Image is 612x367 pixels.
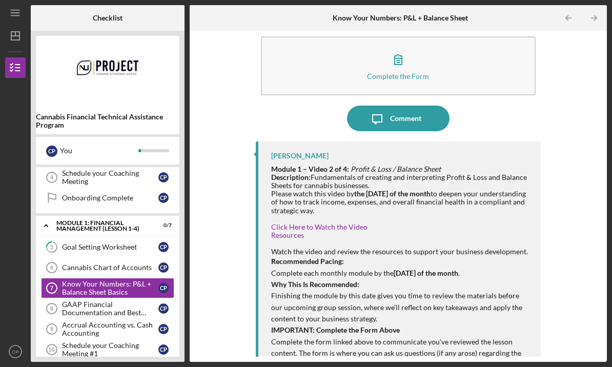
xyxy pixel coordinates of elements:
div: Watch the video and review the resources to support your business development. [271,248,531,256]
text: CP [12,349,18,355]
tspan: 5 [50,244,53,251]
div: C P [158,344,169,355]
div: Comment [390,106,421,131]
div: C P [158,242,169,252]
b: Know Your Numbers: P&L + Balance Sheet Basics [333,14,489,22]
a: 10Schedule your Coaching Meeting #1CP [41,339,174,360]
div: Know Your Numbers: P&L + Balance Sheet Basics [62,280,158,296]
p: Finishing the module by this date gives you time to review the materials before our upcoming grou... [271,279,531,325]
img: Product logo [36,41,179,103]
tspan: 7 [50,285,53,291]
tspan: 6 [50,264,53,271]
div: Module 1: Financial Management (Lesson 1-4) [56,220,146,232]
div: 0 / 7 [153,222,172,229]
div: C P [158,303,169,314]
div: C P [46,146,57,157]
a: Onboarding CompleteCP [41,188,174,208]
div: Complete the Form [367,72,429,80]
button: Complete the Form [261,36,536,95]
div: Fundamentals of creating and interpreting Profit & Loss and Balance Sheets for cannabis businesse... [271,165,531,215]
strong: Module 1 – Video 2 of 4: [271,165,349,173]
b: Cannabis Financial Technical Assistance Program [36,113,179,129]
div: C P [158,283,169,293]
b: Checklist [93,14,123,22]
button: CP [5,341,26,362]
div: Goal Setting Worksheet [62,243,158,251]
a: Click Here to Watch the Video [271,222,368,231]
tspan: 8 [50,305,53,312]
strong: IMPORTANT: Complete the Form Above [271,325,400,334]
div: Accrual Accounting vs. Cash Accounting [62,321,158,337]
div: Onboarding Complete [62,194,158,202]
tspan: 9 [50,326,53,332]
div: C P [158,262,169,273]
a: 4Schedule your Coaching MeetingCP [41,167,174,188]
div: C P [158,172,169,182]
tspan: 10 [48,346,54,353]
em: Profit & Loss / Balance Sheet [351,165,441,173]
a: Pre SurveyCP [41,147,174,167]
strong: Why This Is Recommended: [271,280,359,289]
a: 6Cannabis Chart of AccountsCP [41,257,174,278]
div: Cannabis Chart of Accounts [62,263,158,272]
button: Comment [347,106,450,131]
strong: [DATE] of the month [394,269,458,277]
a: 7Know Your Numbers: P&L + Balance Sheet BasicsCP [41,278,174,298]
strong: the [DATE] of the month [354,189,431,198]
div: Schedule your Coaching Meeting [62,169,158,186]
div: [PERSON_NAME] [271,152,329,160]
a: 5Goal Setting WorksheetCP [41,237,174,257]
a: 9Accrual Accounting vs. Cash AccountingCP [41,319,174,339]
div: GAAP Financial Documentation and Best Practices [62,300,158,317]
p: Complete each monthly module by the . [271,256,531,279]
a: 8GAAP Financial Documentation and Best PracticesCP [41,298,174,319]
div: You [60,142,138,159]
div: Schedule your Coaching Meeting #1 [62,341,158,358]
div: C P [158,193,169,203]
a: Resources [271,231,304,239]
tspan: 4 [50,174,54,180]
strong: Recommended Pacing: [271,257,344,266]
strong: Description: [271,173,311,181]
div: C P [158,324,169,334]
